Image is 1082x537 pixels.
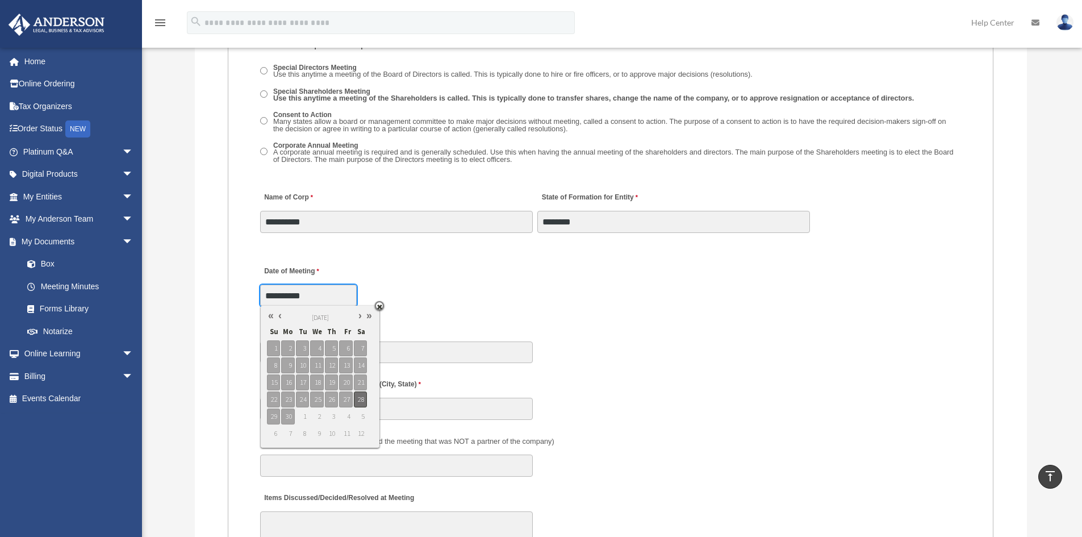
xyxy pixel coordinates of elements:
[325,324,338,339] span: Th
[8,365,151,388] a: Billingarrow_drop_down
[260,377,424,393] label: Location where Meeting took place (City, State)
[264,41,365,49] span: Document Requested - Corp
[122,140,145,164] span: arrow_drop_down
[281,324,294,339] span: Mo
[267,357,280,373] span: 8
[325,426,338,442] span: 10
[8,50,151,73] a: Home
[281,409,294,424] span: 30
[354,357,367,373] span: 14
[122,230,145,253] span: arrow_drop_down
[273,148,954,164] span: A corporate annual meeting is required and is generally scheduled. Use this when having the annua...
[8,185,151,208] a: My Entitiesarrow_drop_down
[16,298,151,320] a: Forms Library
[122,185,145,209] span: arrow_drop_down
[273,94,914,102] span: Use this anytime a meeting of the Shareholders is called. This is typically done to transfer shar...
[65,120,90,138] div: NEW
[190,15,202,28] i: search
[281,374,294,390] span: 16
[122,343,145,366] span: arrow_drop_down
[339,374,352,390] span: 20
[8,95,151,118] a: Tax Organizers
[306,437,554,446] span: (Did anyone else attend the meeting that was NOT a partner of the company)
[260,190,316,206] label: Name of Corp
[325,409,338,424] span: 3
[16,320,151,343] a: Notarize
[296,426,309,442] span: 8
[8,208,151,231] a: My Anderson Teamarrow_drop_down
[339,340,352,356] span: 6
[153,20,167,30] a: menu
[312,314,329,322] span: [DATE]
[339,357,352,373] span: 13
[325,340,338,356] span: 5
[8,388,151,410] a: Events Calendar
[260,434,557,449] label: Also Present
[310,340,323,356] span: 4
[267,324,280,339] span: Su
[273,70,753,78] span: Use this anytime a meeting of the Board of Directors is called. This is typically done to hire or...
[310,426,323,442] span: 9
[310,409,323,424] span: 2
[260,320,368,336] label: Time of day Meeting Held
[354,426,367,442] span: 12
[270,110,962,135] label: Consent to Action
[354,392,367,407] span: 28
[281,357,294,373] span: 9
[8,140,151,163] a: Platinum Q&Aarrow_drop_down
[8,343,151,365] a: Online Learningarrow_drop_down
[267,374,280,390] span: 15
[296,374,309,390] span: 17
[310,392,323,407] span: 25
[325,357,338,373] span: 12
[537,190,640,206] label: State of Formation for Entity
[16,253,151,276] a: Box
[325,392,338,407] span: 26
[16,275,145,298] a: Meeting Minutes
[281,340,294,356] span: 2
[296,324,309,339] span: Tu
[281,426,294,442] span: 7
[1043,469,1057,483] i: vertical_align_top
[273,117,946,133] span: Many states allow a board or management committee to make major decisions without meeting, called...
[354,324,367,339] span: Sa
[1038,465,1062,489] a: vertical_align_top
[354,374,367,390] span: 21
[296,409,309,424] span: 1
[260,491,417,506] label: Items Discussed/Decided/Resolved at Meeting
[1056,14,1073,31] img: User Pic
[122,163,145,186] span: arrow_drop_down
[270,140,962,165] label: Corporate Annual Meeting
[296,392,309,407] span: 24
[8,118,151,141] a: Order StatusNEW
[354,340,367,356] span: 7
[354,409,367,424] span: 5
[260,264,368,279] label: Date of Meeting
[8,163,151,186] a: Digital Productsarrow_drop_down
[339,426,352,442] span: 11
[270,63,757,81] label: Special Directors Meeting
[296,340,309,356] span: 3
[339,392,352,407] span: 27
[339,409,352,424] span: 4
[153,16,167,30] i: menu
[310,324,323,339] span: We
[310,374,323,390] span: 18
[267,409,280,424] span: 29
[325,374,338,390] span: 19
[122,365,145,388] span: arrow_drop_down
[267,426,280,442] span: 6
[339,324,352,339] span: Fr
[122,208,145,231] span: arrow_drop_down
[267,392,280,407] span: 22
[267,340,280,356] span: 1
[270,86,918,104] label: Special Shareholders Meeting
[5,14,108,36] img: Anderson Advisors Platinum Portal
[8,230,151,253] a: My Documentsarrow_drop_down
[310,357,323,373] span: 11
[296,357,309,373] span: 10
[8,73,151,95] a: Online Ordering
[281,392,294,407] span: 23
